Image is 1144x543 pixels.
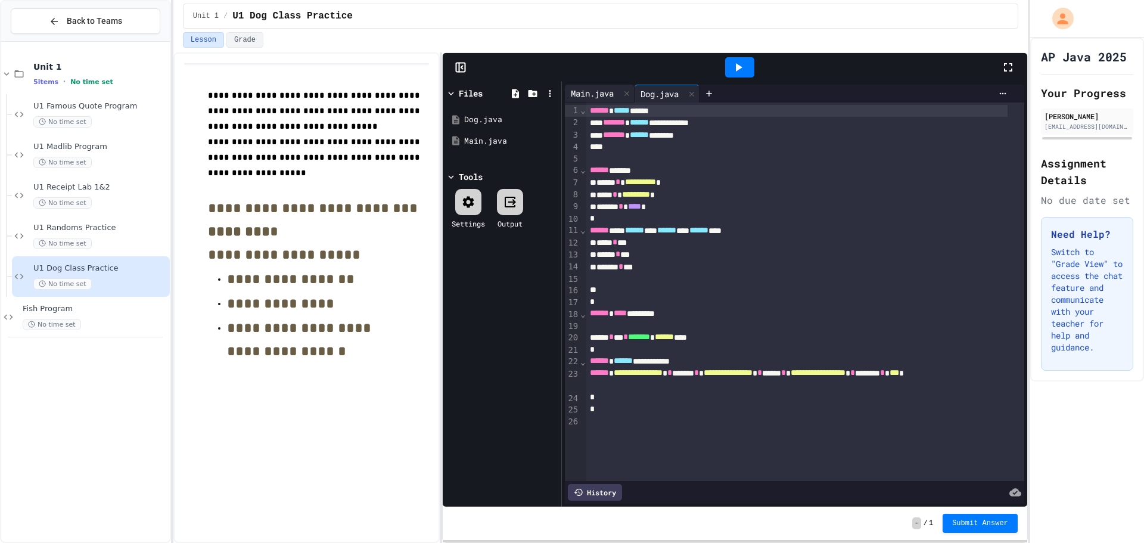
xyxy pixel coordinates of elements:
[635,85,700,103] div: Dog.java
[565,189,580,201] div: 8
[33,116,92,128] span: No time set
[565,201,580,213] div: 9
[565,141,580,153] div: 4
[565,85,635,103] div: Main.java
[183,32,224,48] button: Lesson
[952,519,1008,528] span: Submit Answer
[33,223,167,233] span: U1 Randoms Practice
[565,105,580,117] div: 1
[565,213,580,225] div: 10
[565,368,580,393] div: 23
[1044,122,1130,131] div: [EMAIL_ADDRESS][DOMAIN_NAME]
[565,165,580,176] div: 6
[565,345,580,356] div: 21
[565,285,580,297] div: 16
[565,321,580,333] div: 19
[565,274,580,286] div: 15
[223,11,228,21] span: /
[1051,227,1123,241] h3: Need Help?
[1041,193,1133,207] div: No due date set
[11,8,160,34] button: Back to Teams
[33,263,167,274] span: U1 Dog Class Practice
[459,170,483,183] div: Tools
[193,11,219,21] span: Unit 1
[924,519,928,528] span: /
[70,78,113,86] span: No time set
[33,197,92,209] span: No time set
[565,309,580,321] div: 18
[565,393,580,405] div: 24
[565,249,580,261] div: 13
[498,218,523,229] div: Output
[565,117,580,129] div: 2
[1044,111,1130,122] div: [PERSON_NAME]
[565,416,580,428] div: 26
[232,9,353,23] span: U1 Dog Class Practice
[452,218,485,229] div: Settings
[580,309,586,319] span: Fold line
[67,15,122,27] span: Back to Teams
[565,129,580,141] div: 3
[33,142,167,152] span: U1 Madlib Program
[459,87,483,100] div: Files
[565,332,580,344] div: 20
[568,484,622,501] div: History
[565,261,580,273] div: 14
[464,114,557,126] div: Dog.java
[1051,246,1123,353] p: Switch to "Grade View" to access the chat feature and communicate with your teacher for help and ...
[23,319,81,330] span: No time set
[912,517,921,529] span: -
[580,225,586,235] span: Fold line
[33,78,58,86] span: 5 items
[565,404,580,416] div: 25
[33,182,167,193] span: U1 Receipt Lab 1&2
[1041,155,1133,188] h2: Assignment Details
[464,135,557,147] div: Main.java
[33,101,167,111] span: U1 Famous Quote Program
[226,32,263,48] button: Grade
[1041,85,1133,101] h2: Your Progress
[63,77,66,86] span: •
[33,278,92,290] span: No time set
[33,157,92,168] span: No time set
[565,237,580,249] div: 12
[929,519,933,528] span: 1
[580,106,586,115] span: Fold line
[943,514,1018,533] button: Submit Answer
[565,177,580,189] div: 7
[580,165,586,175] span: Fold line
[565,225,580,237] div: 11
[635,88,685,100] div: Dog.java
[33,238,92,249] span: No time set
[565,153,580,165] div: 5
[33,61,167,72] span: Unit 1
[565,297,580,309] div: 17
[23,304,167,314] span: Fish Program
[565,356,580,368] div: 22
[1040,5,1077,32] div: My Account
[565,87,620,100] div: Main.java
[1041,48,1127,65] h1: AP Java 2025
[580,357,586,367] span: Fold line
